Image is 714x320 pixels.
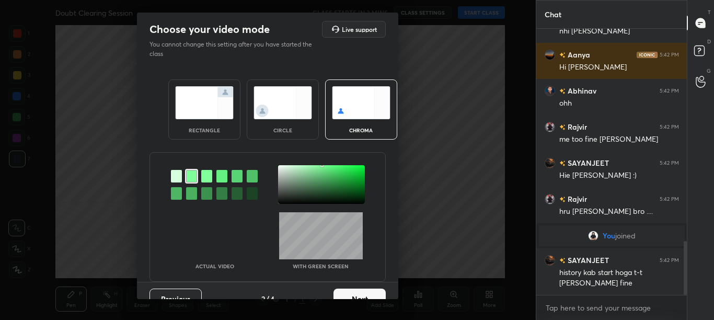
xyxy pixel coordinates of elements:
[559,161,566,166] img: no-rating-badge.077c3623.svg
[270,293,274,304] h4: 4
[615,232,636,240] span: joined
[566,49,590,60] h6: Aanya
[588,231,598,241] img: 0ff201b69d314e6aaef8e932575912d6.jpg
[149,22,270,36] h2: Choose your video mode
[660,196,679,202] div: 5:42 PM
[707,67,711,75] p: G
[660,124,679,130] div: 5:42 PM
[332,86,390,119] img: chromaScreenIcon.c19ab0a0.svg
[660,88,679,94] div: 5:42 PM
[559,197,566,202] img: no-rating-badge.077c3623.svg
[566,157,609,168] h6: SAYANJEET
[660,160,679,166] div: 5:42 PM
[559,278,679,289] div: [PERSON_NAME] fine
[559,62,679,73] div: Hi [PERSON_NAME]
[559,88,566,94] img: no-rating-badge.077c3623.svg
[545,122,555,132] img: c58f1784ef4049b399c21c1a47f6a290.jpg
[183,128,225,133] div: rectangle
[566,121,587,132] h6: Rajvir
[559,52,566,58] img: no-rating-badge.077c3623.svg
[293,264,349,269] p: With green screen
[559,124,566,130] img: no-rating-badge.077c3623.svg
[340,128,382,133] div: chroma
[559,268,679,278] div: history kab start hoga t-t
[559,98,679,109] div: ohh
[261,293,265,304] h4: 2
[660,257,679,264] div: 5:42 PM
[342,26,377,32] h5: Live support
[566,255,609,266] h6: SAYANJEET
[637,52,658,58] img: iconic-dark.1390631f.png
[149,289,202,310] button: Previous
[195,264,234,269] p: Actual Video
[566,85,596,96] h6: Abhinav
[559,134,679,145] div: me too fine [PERSON_NAME]
[660,52,679,58] div: 5:42 PM
[149,40,319,59] p: You cannot change this setting after you have started the class
[559,170,679,181] div: Hie [PERSON_NAME] :)
[603,232,615,240] span: You
[545,255,555,266] img: 599055bc1cb541b99b1a70a2069e4074.jpg
[536,29,687,295] div: grid
[333,289,386,310] button: Next
[559,258,566,264] img: no-rating-badge.077c3623.svg
[708,8,711,16] p: T
[262,128,304,133] div: circle
[545,194,555,204] img: c58f1784ef4049b399c21c1a47f6a290.jpg
[266,293,269,304] h4: /
[175,86,234,119] img: normalScreenIcon.ae25ed63.svg
[566,193,587,204] h6: Rajvir
[545,86,555,96] img: 6b2e68e78a5e4de6a10315578e55fd5b.jpg
[559,207,679,217] div: hru [PERSON_NAME] bro ....
[254,86,312,119] img: circleScreenIcon.acc0effb.svg
[545,50,555,60] img: a96980ada64a46a2888e9e1419345c60.jpg
[707,38,711,45] p: D
[536,1,570,28] p: Chat
[559,26,679,37] div: nhi [PERSON_NAME]
[545,158,555,168] img: 599055bc1cb541b99b1a70a2069e4074.jpg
